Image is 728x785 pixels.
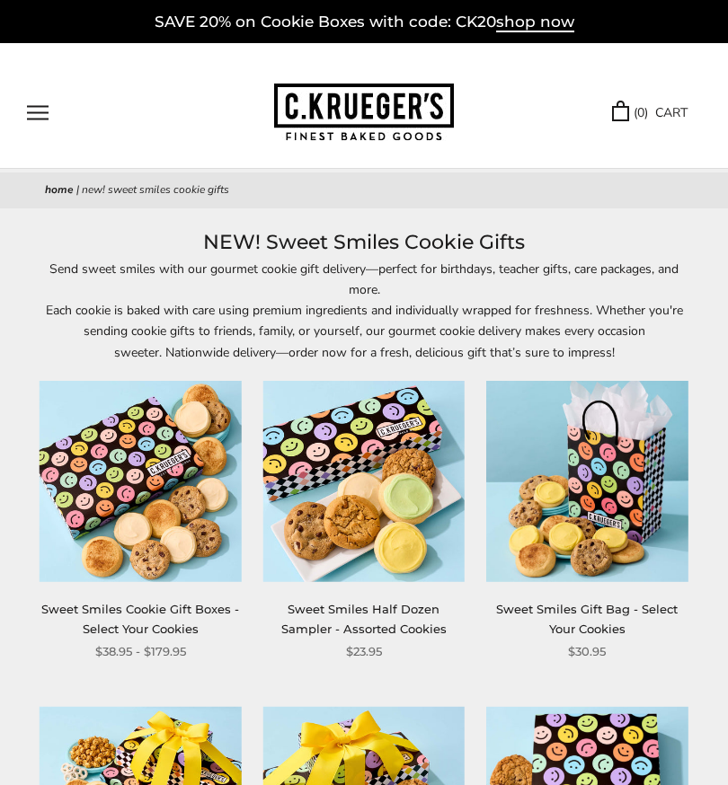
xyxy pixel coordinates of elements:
[40,381,241,582] img: Sweet Smiles Cookie Gift Boxes - Select Your Cookies
[95,642,186,661] span: $38.95 - $179.95
[486,381,688,582] img: Sweet Smiles Gift Bag - Select Your Cookies
[82,182,229,197] span: NEW! Sweet Smiles Cookie Gifts
[568,642,606,661] span: $30.95
[45,182,74,197] a: Home
[45,259,683,362] p: Send sweet smiles with our gourmet cookie gift delivery—perfect for birthdays, teacher gifts, car...
[263,381,465,582] img: Sweet Smiles Half Dozen Sampler - Assorted Cookies
[27,105,49,120] button: Open navigation
[155,13,574,32] a: SAVE 20% on Cookie Boxes with code: CK20shop now
[281,602,447,635] a: Sweet Smiles Half Dozen Sampler - Assorted Cookies
[274,84,454,142] img: C.KRUEGER'S
[76,182,79,197] span: |
[496,13,574,32] span: shop now
[41,602,239,635] a: Sweet Smiles Cookie Gift Boxes - Select Your Cookies
[45,226,683,259] h1: NEW! Sweet Smiles Cookie Gifts
[45,181,683,199] nav: breadcrumbs
[346,642,382,661] span: $23.95
[496,602,678,635] a: Sweet Smiles Gift Bag - Select Your Cookies
[612,102,688,123] a: (0) CART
